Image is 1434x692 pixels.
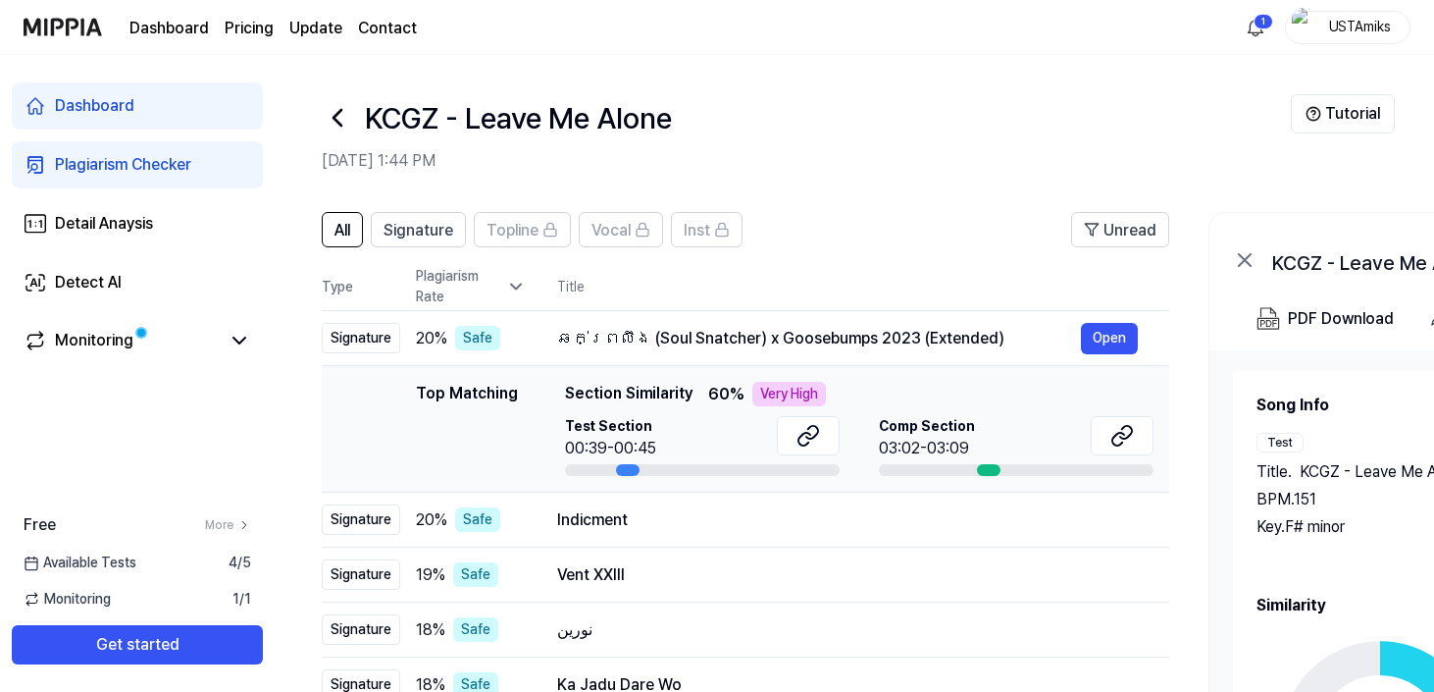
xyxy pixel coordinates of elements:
[1103,219,1156,242] span: Unread
[1292,8,1315,47] img: profile
[565,437,656,460] div: 00:39-00:45
[371,212,466,247] button: Signature
[1256,460,1292,484] span: Title .
[322,149,1291,173] h2: [DATE] 1:44 PM
[487,219,538,242] span: Topline
[55,329,133,352] div: Monitoring
[671,212,743,247] button: Inst
[24,329,220,352] a: Monitoring
[129,17,209,40] a: Dashboard
[322,559,400,590] div: Signature
[1256,433,1304,452] div: Test
[322,263,400,311] th: Type
[55,271,122,294] div: Detect AI
[334,219,350,242] span: All
[416,618,445,642] span: 18 %
[12,200,263,247] a: Detail Anaysis
[879,416,975,437] span: Comp Section
[55,94,134,118] div: Dashboard
[205,516,251,534] a: More
[12,259,263,306] a: Detect AI
[322,212,363,247] button: All
[322,323,400,353] div: Signature
[565,416,656,437] span: Test Section
[1291,94,1395,133] button: Tutorial
[565,382,692,406] span: Section Similarity
[455,507,500,532] div: Safe
[1254,14,1273,29] div: 1
[55,212,153,236] div: Detail Anaysis
[1253,299,1398,339] button: PDF Download
[24,589,111,610] span: Monitoring
[474,212,571,247] button: Topline
[557,563,1138,587] div: Vent XXIII
[322,614,400,645] div: Signature
[1244,16,1267,39] img: 알림
[1306,106,1321,122] img: Help
[455,326,500,350] div: Safe
[365,96,672,140] h1: KCGZ - Leave Me Alone
[1321,16,1398,37] div: USTAmiks
[12,82,263,130] a: Dashboard
[453,562,498,587] div: Safe
[225,17,274,40] a: Pricing
[416,508,447,532] span: 20 %
[55,153,191,177] div: Plagiarism Checker
[684,219,710,242] span: Inst
[1288,306,1394,332] div: PDF Download
[557,263,1169,310] th: Title
[1285,11,1410,44] button: profileUSTAmiks
[24,553,136,573] span: Available Tests
[557,508,1138,532] div: Indicment
[12,141,263,188] a: Plagiarism Checker
[1256,307,1280,331] img: PDF Download
[416,327,447,350] span: 20 %
[358,17,417,40] a: Contact
[879,437,975,460] div: 03:02-03:09
[708,383,744,406] span: 60 %
[416,563,445,587] span: 19 %
[322,505,400,535] div: Signature
[1240,12,1271,43] button: 알림1
[579,212,663,247] button: Vocal
[289,17,342,40] a: Update
[12,625,263,665] button: Get started
[1071,212,1169,247] button: Unread
[1081,323,1138,354] button: Open
[232,589,251,610] span: 1 / 1
[229,553,251,573] span: 4 / 5
[557,327,1081,350] div: ឆក់ព្រលឹង (Soul Snatcher) x Goosebumps 2023 (Extended)
[752,382,826,406] div: Very High
[416,266,526,307] div: Plagiarism Rate
[384,219,453,242] span: Signature
[591,219,631,242] span: Vocal
[453,617,498,642] div: Safe
[557,618,1138,642] div: نورين
[24,513,56,537] span: Free
[416,382,518,476] div: Top Matching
